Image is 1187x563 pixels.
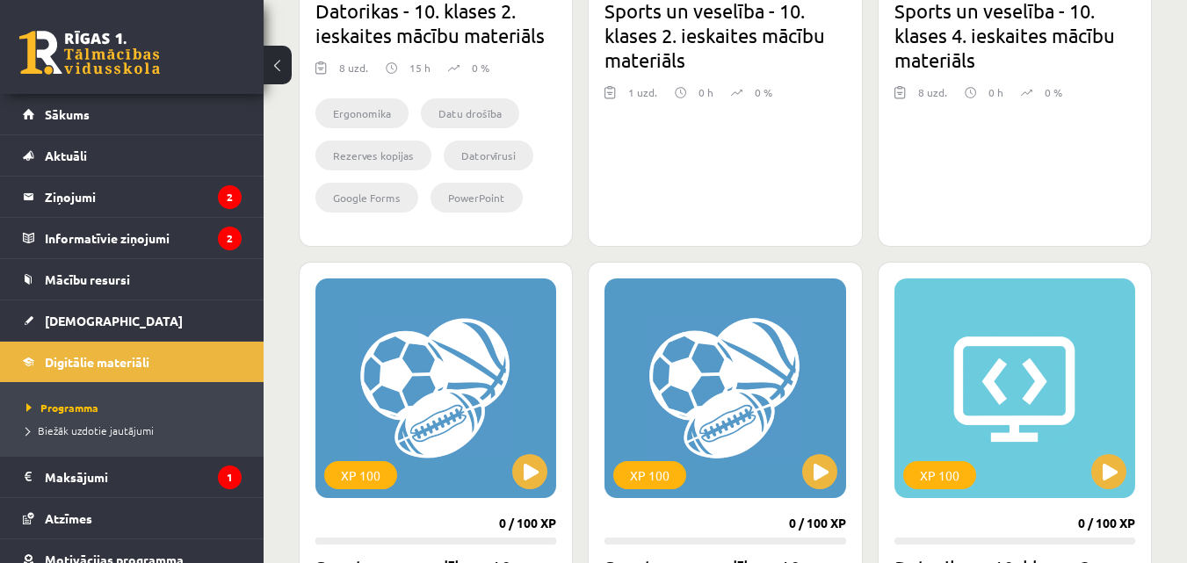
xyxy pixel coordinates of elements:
i: 2 [218,185,242,209]
li: Datu drošība [421,98,519,128]
li: Rezerves kopijas [315,141,431,170]
legend: Maksājumi [45,457,242,497]
legend: Informatīvie ziņojumi [45,218,242,258]
a: Ziņojumi2 [23,177,242,217]
span: Biežāk uzdotie jautājumi [26,423,154,437]
a: Maksājumi1 [23,457,242,497]
li: Google Forms [315,183,418,213]
li: Datorvīrusi [444,141,533,170]
a: Mācību resursi [23,259,242,300]
a: Atzīmes [23,498,242,538]
a: Aktuāli [23,135,242,176]
a: Biežāk uzdotie jautājumi [26,422,246,438]
a: Sākums [23,94,242,134]
div: 1 uzd. [628,84,657,111]
a: Informatīvie ziņojumi2 [23,218,242,258]
li: PowerPoint [431,183,523,213]
span: Atzīmes [45,510,92,526]
p: 15 h [409,60,431,76]
i: 2 [218,227,242,250]
legend: Ziņojumi [45,177,242,217]
a: Digitālie materiāli [23,342,242,382]
a: Programma [26,400,246,415]
p: 0 h [988,84,1003,100]
span: Aktuāli [45,148,87,163]
p: 0 % [472,60,489,76]
span: Digitālie materiāli [45,354,149,370]
span: Sākums [45,106,90,122]
p: 0 % [1045,84,1062,100]
i: 1 [218,466,242,489]
span: Mācību resursi [45,271,130,287]
li: Ergonomika [315,98,409,128]
span: Programma [26,401,98,415]
a: Rīgas 1. Tālmācības vidusskola [19,31,160,75]
div: XP 100 [613,461,686,489]
div: 8 uzd. [339,60,368,86]
div: 8 uzd. [918,84,947,111]
a: [DEMOGRAPHIC_DATA] [23,300,242,341]
p: 0 h [698,84,713,100]
div: XP 100 [324,461,397,489]
div: XP 100 [903,461,976,489]
p: 0 % [755,84,772,100]
span: [DEMOGRAPHIC_DATA] [45,313,183,328]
